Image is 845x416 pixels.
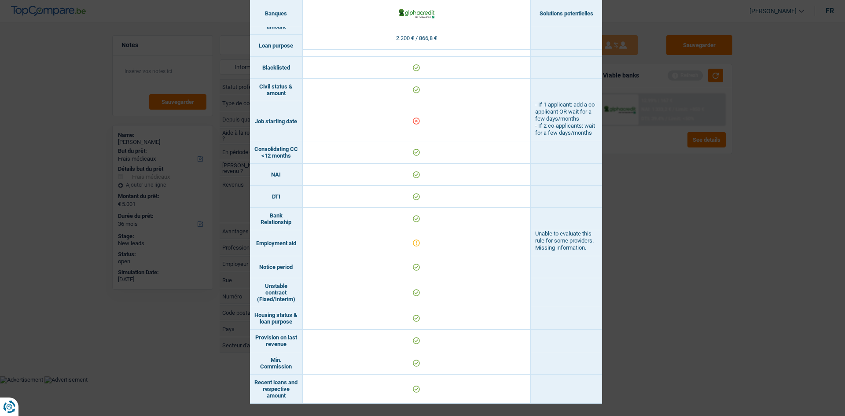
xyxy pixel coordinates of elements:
[250,230,303,256] td: Employment aid
[250,164,303,186] td: NAI
[250,186,303,208] td: DTI
[250,35,303,57] td: Loan purpose
[250,375,303,404] td: Recent loans and respective amount
[250,256,303,278] td: Notice period
[250,57,303,79] td: Blacklisted
[250,79,303,101] td: Civil status & amount
[303,27,531,50] td: 2.200 € / 866,8 €
[531,101,602,141] td: - If 1 applicant: add a co-applicant OR wait for a few days/months - If 2 co-applicants: wait for...
[531,230,602,256] td: Unable to evaluate this rule for some providers. Missing information.
[250,101,303,141] td: Job starting date
[250,141,303,164] td: Consolidating CC <12 months
[250,330,303,352] td: Provision on last revenue
[250,352,303,375] td: Min. Commission
[250,307,303,330] td: Housing status & loan purpose
[398,7,435,19] img: AlphaCredit
[250,278,303,307] td: Unstable contract (Fixed/Interim)
[250,208,303,230] td: Bank Relationship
